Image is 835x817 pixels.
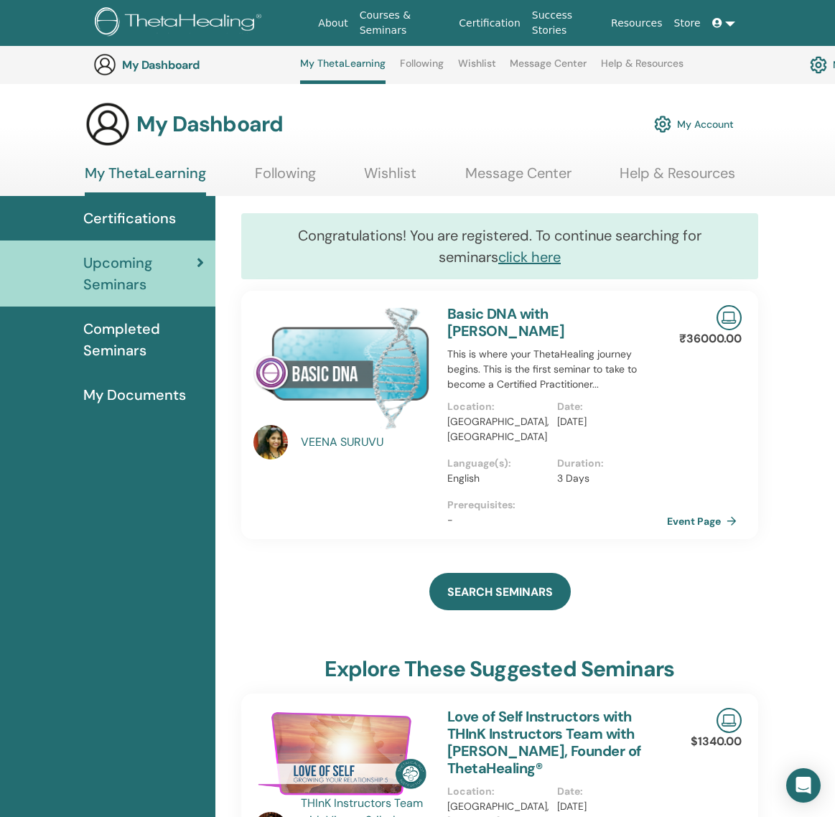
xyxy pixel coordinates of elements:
[325,656,674,682] h3: explore these suggested seminars
[620,164,735,192] a: Help & Resources
[447,456,549,471] p: Language(s) :
[654,112,671,136] img: cog.svg
[557,414,658,429] p: [DATE]
[136,111,283,137] h3: My Dashboard
[717,708,742,733] img: Live Online Seminar
[253,425,288,459] img: default.jpg
[447,707,641,778] a: Love of Self Instructors with THInK Instructors Team with [PERSON_NAME], Founder of ThetaHealing®
[667,510,742,532] a: Event Page
[241,213,758,279] div: Congratulations! You are registered. To continue searching for seminars
[253,708,430,800] img: Love of Self Instructors
[465,164,572,192] a: Message Center
[691,733,742,750] p: $1340.00
[312,10,353,37] a: About
[83,384,186,406] span: My Documents
[447,498,667,513] p: Prerequisites :
[447,399,549,414] p: Location :
[83,318,204,361] span: Completed Seminars
[447,584,553,599] span: SEARCH SEMINARS
[668,10,706,37] a: Store
[400,57,444,80] a: Following
[654,108,734,140] a: My Account
[95,7,266,39] img: logo.png
[364,164,416,192] a: Wishlist
[85,101,131,147] img: generic-user-icon.jpg
[122,58,266,72] h3: My Dashboard
[253,305,430,429] img: Basic DNA
[679,330,742,347] p: ₹36000.00
[810,52,827,77] img: cog.svg
[453,10,526,37] a: Certification
[93,53,116,76] img: generic-user-icon.jpg
[557,456,658,471] p: Duration :
[458,57,496,80] a: Wishlist
[557,471,658,486] p: 3 Days
[300,57,386,84] a: My ThetaLearning
[498,248,561,266] a: click here
[786,768,821,803] div: Open Intercom Messenger
[429,573,571,610] a: SEARCH SEMINARS
[354,2,454,44] a: Courses & Seminars
[301,434,434,451] a: VEENA SURUVU
[447,784,549,799] p: Location :
[255,164,316,192] a: Following
[447,513,667,528] p: -
[526,2,605,44] a: Success Stories
[601,57,684,80] a: Help & Resources
[557,784,658,799] p: Date :
[447,471,549,486] p: English
[447,414,549,444] p: [GEOGRAPHIC_DATA], [GEOGRAPHIC_DATA]
[85,164,206,196] a: My ThetaLearning
[83,252,197,295] span: Upcoming Seminars
[510,57,587,80] a: Message Center
[557,799,658,814] p: [DATE]
[557,399,658,414] p: Date :
[605,10,668,37] a: Resources
[447,347,667,392] p: This is where your ThetaHealing journey begins. This is the first seminar to take to become a Cer...
[83,207,176,229] span: Certifications
[717,305,742,330] img: Live Online Seminar
[447,304,564,340] a: Basic DNA with [PERSON_NAME]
